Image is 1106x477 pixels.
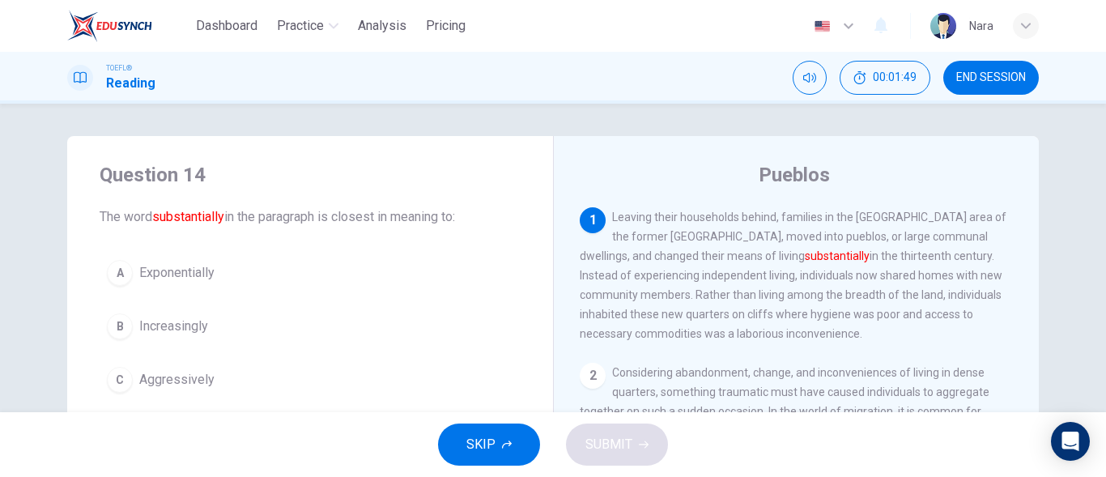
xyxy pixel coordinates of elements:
[580,363,606,389] div: 2
[152,209,224,224] font: substantially
[107,313,133,339] div: B
[189,11,264,40] button: Dashboard
[969,16,993,36] div: ์Nara
[943,61,1039,95] button: END SESSION
[873,71,917,84] span: 00:01:49
[466,433,496,456] span: SKIP
[139,263,215,283] span: Exponentially
[67,10,152,42] img: EduSynch logo
[956,71,1026,84] span: END SESSION
[419,11,472,40] button: Pricing
[438,424,540,466] button: SKIP
[100,162,521,188] h4: Question 14
[805,249,870,262] font: substantially
[759,162,830,188] h4: Pueblos
[139,370,215,390] span: Aggressively
[580,211,1006,340] span: Leaving their households behind, families in the [GEOGRAPHIC_DATA] area of the former [GEOGRAPHIC...
[1051,422,1090,461] div: Open Intercom Messenger
[100,207,521,227] span: The word in the paragraph is closest in meaning to:
[107,367,133,393] div: C
[100,360,521,400] button: CAggressively
[351,11,413,40] button: Analysis
[106,74,155,93] h1: Reading
[100,253,521,293] button: AExponentially
[840,61,930,95] div: Hide
[196,16,257,36] span: Dashboard
[139,317,208,336] span: Increasingly
[100,306,521,347] button: BIncreasingly
[277,16,324,36] span: Practice
[270,11,345,40] button: Practice
[106,62,132,74] span: TOEFL®
[67,10,189,42] a: EduSynch logo
[107,260,133,286] div: A
[840,61,930,95] button: 00:01:49
[812,20,832,32] img: en
[580,207,606,233] div: 1
[358,16,406,36] span: Analysis
[426,16,466,36] span: Pricing
[930,13,956,39] img: Profile picture
[793,61,827,95] div: Mute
